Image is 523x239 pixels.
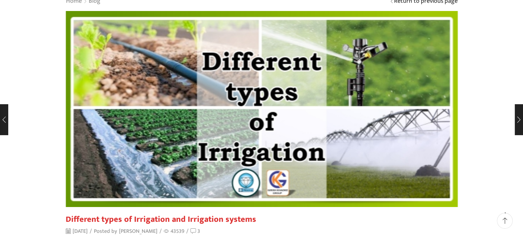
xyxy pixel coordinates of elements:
a: [PERSON_NAME] [119,227,157,235]
h2: Different types of Irrigation and Irrigation systems [66,215,458,225]
time: [DATE] [66,227,88,235]
div: Posted by [66,227,200,235]
span: / [90,227,92,235]
span: 43539 [164,227,184,235]
span: / [186,227,188,235]
img: Different types of Irrigation [66,11,458,207]
a: 3 [190,227,200,235]
span: / [160,227,162,235]
span: 3 [197,227,200,236]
